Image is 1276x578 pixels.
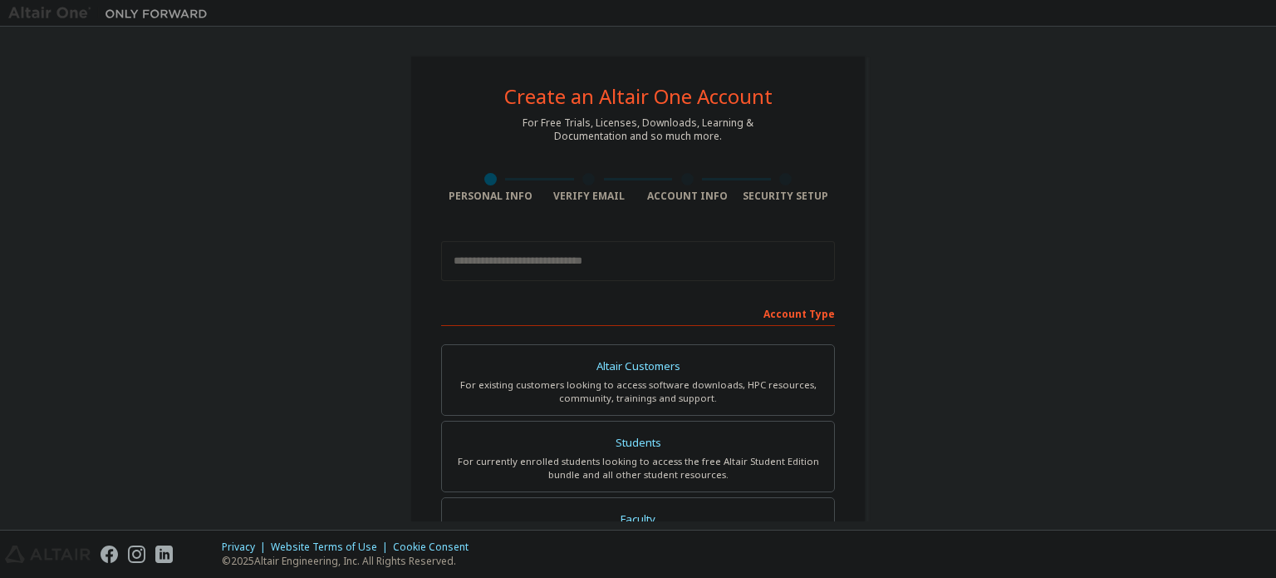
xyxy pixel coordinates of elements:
[523,116,753,143] div: For Free Trials, Licenses, Downloads, Learning & Documentation and so much more.
[540,190,639,203] div: Verify Email
[271,541,393,554] div: Website Terms of Use
[101,546,118,563] img: facebook.svg
[128,546,145,563] img: instagram.svg
[441,190,540,203] div: Personal Info
[638,190,737,203] div: Account Info
[8,5,216,22] img: Altair One
[452,455,824,482] div: For currently enrolled students looking to access the free Altair Student Edition bundle and all ...
[222,541,271,554] div: Privacy
[5,546,91,563] img: altair_logo.svg
[452,432,824,455] div: Students
[222,554,478,568] p: © 2025 Altair Engineering, Inc. All Rights Reserved.
[155,546,173,563] img: linkedin.svg
[452,355,824,378] div: Altair Customers
[441,299,835,326] div: Account Type
[452,508,824,531] div: Faculty
[504,86,773,106] div: Create an Altair One Account
[452,378,824,405] div: For existing customers looking to access software downloads, HPC resources, community, trainings ...
[393,541,478,554] div: Cookie Consent
[737,190,836,203] div: Security Setup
